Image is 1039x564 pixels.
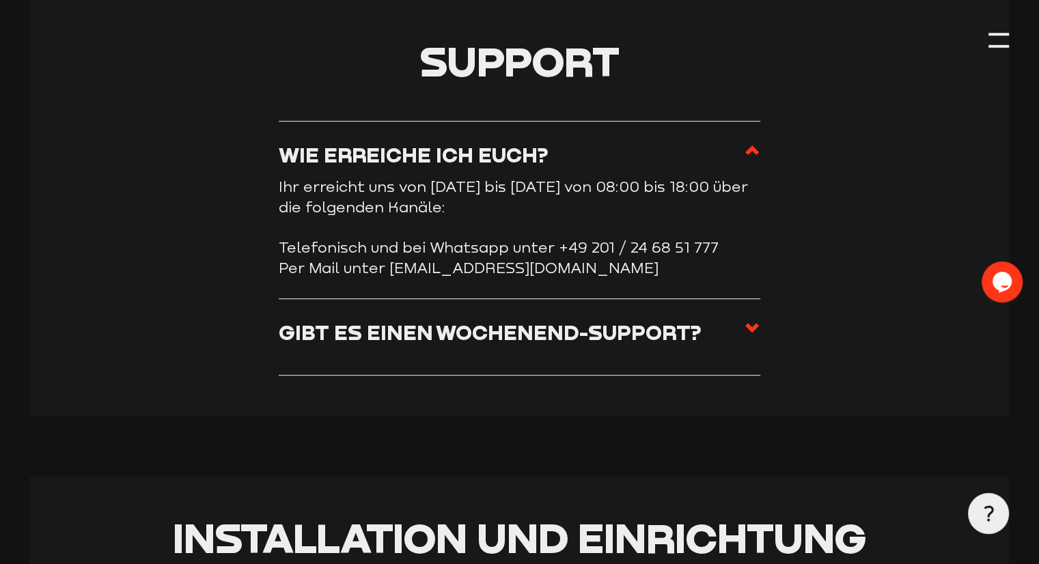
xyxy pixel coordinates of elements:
iframe: chat widget [982,262,1025,302]
li: Per Mail unter [EMAIL_ADDRESS][DOMAIN_NAME] [279,258,760,279]
h3: Wie erreiche ich euch? [279,142,549,167]
li: Telefonisch und bei Whatsapp unter +49 201 / 24 68 51 777 [279,238,760,258]
span: Support [420,36,620,85]
span: Installation und Einrichtung [173,512,866,562]
h3: Gibt es einen Wochenend-Support? [279,320,702,345]
p: Ihr erreicht uns von [DATE] bis [DATE] von 08:00 bis 18:00 über die folgenden Kanäle: [279,177,760,217]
